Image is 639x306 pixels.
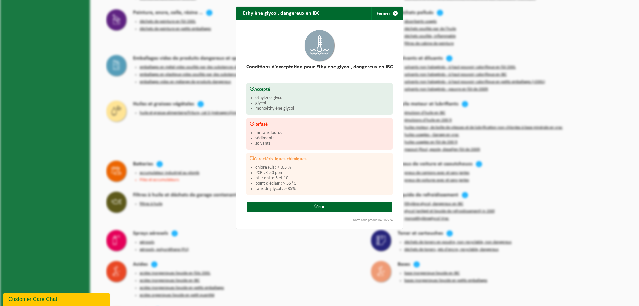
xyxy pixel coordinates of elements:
li: PCB : < 50 ppm [255,170,389,176]
h3: Caractéristiques chimiques [250,156,389,162]
h3: Accepté [250,86,389,92]
li: point d'éclair : > 55 °C [255,181,389,186]
li: glycol [255,101,389,106]
a: PDF [247,202,392,212]
li: métaux lourds [255,130,389,136]
li: pH : entre 5 et 10 [255,176,389,181]
iframe: chat widget [3,291,111,306]
h2: Ethylène glycol, dangereux en IBC [236,7,326,19]
li: solvants [255,141,389,146]
div: Notre code produit:04-002774 [243,219,396,222]
li: chlore (Cl) : < 0,5 % [255,165,389,170]
button: Fermer [371,7,402,20]
li: éthylène glycol [255,95,389,101]
h2: Conditions d'acceptation pour Ethylène glycol, dangereux en IBC [246,64,393,70]
li: monoéthylène glycol [255,106,389,111]
h3: Refusé [250,121,389,127]
li: taux de glycol : > 35% [255,186,389,192]
li: sédiments [255,136,389,141]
